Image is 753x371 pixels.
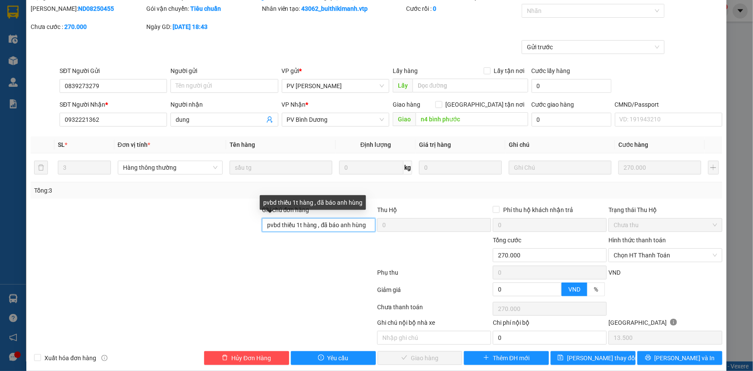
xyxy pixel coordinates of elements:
b: 0 [433,5,436,12]
button: plusThêm ĐH mới [464,351,549,365]
span: Định lượng [360,141,391,148]
button: delete [34,161,48,174]
input: Nhập ghi chú [377,331,491,345]
span: SL [58,141,65,148]
span: Giá trị hàng [419,141,451,148]
span: info-circle [670,319,677,326]
div: Người nhận [170,100,278,109]
div: SĐT Người Nhận [60,100,167,109]
span: Yêu cầu [328,353,349,363]
span: exclamation-circle [318,355,324,361]
span: Xuất hóa đơn hàng [41,353,100,363]
input: Ghi chú đơn hàng [262,218,376,232]
div: [GEOGRAPHIC_DATA] [608,318,722,331]
span: Thêm ĐH mới [493,353,529,363]
button: save[PERSON_NAME] thay đổi [551,351,636,365]
span: Giao [393,112,416,126]
input: Ghi Chú [509,161,611,174]
span: Gửi trước [527,41,659,54]
div: VP gửi [282,66,389,76]
div: Ngày GD: [146,22,260,32]
b: 43062_buithikimanh.vtp [302,5,368,12]
div: Tổng: 3 [34,186,291,195]
th: Ghi chú [505,136,615,153]
input: 0 [419,161,502,174]
div: Chưa cước : [31,22,145,32]
div: SĐT Người Gửi [60,66,167,76]
span: VP Nhận [282,101,306,108]
span: printer [645,355,651,361]
input: Cước giao hàng [532,113,611,127]
button: deleteHủy Đơn Hàng [204,351,289,365]
span: save [558,355,564,361]
span: Giao hàng [393,101,420,108]
span: Chọn HT Thanh Toán [614,249,717,262]
span: Tên hàng [230,141,255,148]
span: % [594,286,598,293]
span: Đơn vị tính [118,141,150,148]
span: Hàng thông thường [123,161,218,174]
button: plus [708,161,719,174]
b: Tiêu chuẩn [190,5,221,12]
input: Cước lấy hàng [532,79,611,93]
div: CMND/Passport [615,100,722,109]
span: Cước hàng [618,141,648,148]
label: Cước giao hàng [532,101,574,108]
label: Cước lấy hàng [532,67,570,74]
div: Chi phí nội bộ [493,318,607,331]
button: printer[PERSON_NAME] và In [637,351,722,365]
div: Chưa thanh toán [377,302,492,317]
input: 0 [618,161,701,174]
span: Lấy [393,79,413,92]
div: Cước rồi : [406,4,520,13]
span: VND [568,286,580,293]
div: Gói vận chuyển: [146,4,260,13]
div: Ghi chú nội bộ nhà xe [377,318,491,331]
div: Nhân viên tạo: [262,4,405,13]
span: Phí thu hộ khách nhận trả [500,205,577,215]
span: VND [608,269,621,276]
span: [PERSON_NAME] thay đổi [567,353,636,363]
span: PV Bình Dương [287,113,384,126]
input: VD: Bàn, Ghế [230,161,332,174]
b: 270.000 [64,23,87,30]
div: Trạng thái Thu Hộ [608,205,722,215]
span: delete [222,355,228,361]
span: info-circle [101,355,107,361]
span: [PERSON_NAME] và In [655,353,715,363]
span: user-add [266,116,273,123]
span: Chưa thu [614,219,717,231]
span: Tổng cước [493,237,521,244]
span: Hủy Đơn Hàng [231,353,271,363]
span: PV Nam Đong [287,79,384,92]
div: [PERSON_NAME]: [31,4,145,13]
div: Người gửi [170,66,278,76]
span: kg [403,161,412,174]
label: Hình thức thanh toán [608,237,666,244]
input: Dọc đường [413,79,528,92]
span: plus [483,355,489,361]
button: checkGiao hàng [378,351,463,365]
b: [DATE] 18:43 [173,23,208,30]
div: Giảm giá [377,285,492,300]
span: [GEOGRAPHIC_DATA] tận nơi [442,100,528,109]
div: pvbd thiếu 1t hàng , đã báo anh hùng [260,195,366,210]
span: Thu Hộ [377,206,397,213]
span: Lấy hàng [393,67,418,74]
button: exclamation-circleYêu cầu [291,351,376,365]
div: Phụ thu [377,268,492,283]
span: Lấy tận nơi [491,66,528,76]
input: Dọc đường [416,112,528,126]
b: ND08250455 [78,5,114,12]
